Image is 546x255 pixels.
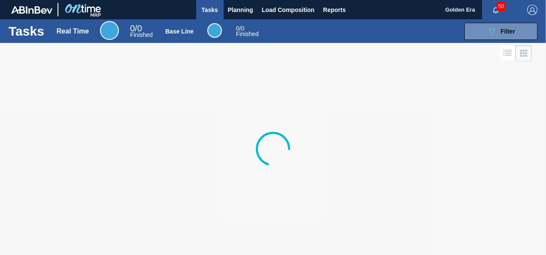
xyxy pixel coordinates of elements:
[130,25,153,38] div: Real Time
[130,31,153,38] span: Finished
[236,26,259,37] div: Base Line
[236,30,259,37] span: Finished
[200,5,219,15] span: Tasks
[9,26,44,36] h1: Tasks
[207,23,222,38] div: Base Line
[236,25,244,32] span: / 0
[57,27,89,35] div: Real Time
[262,5,315,15] span: Load Composition
[100,21,119,40] div: Real Time
[497,2,506,11] span: 50
[527,5,537,15] img: Logout
[500,28,515,35] span: Filter
[11,6,52,14] img: TNhmsLtSVTkK8tSr43FrP2fwEKptu5GPRR3wAAAABJRU5ErkJggg==
[464,23,537,40] button: Filter
[130,24,135,33] span: 0
[482,4,510,16] button: Notifications
[323,5,346,15] span: Reports
[236,25,240,32] span: 0
[165,28,194,35] div: Base Line
[228,5,253,15] span: Planning
[130,24,142,33] span: / 0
